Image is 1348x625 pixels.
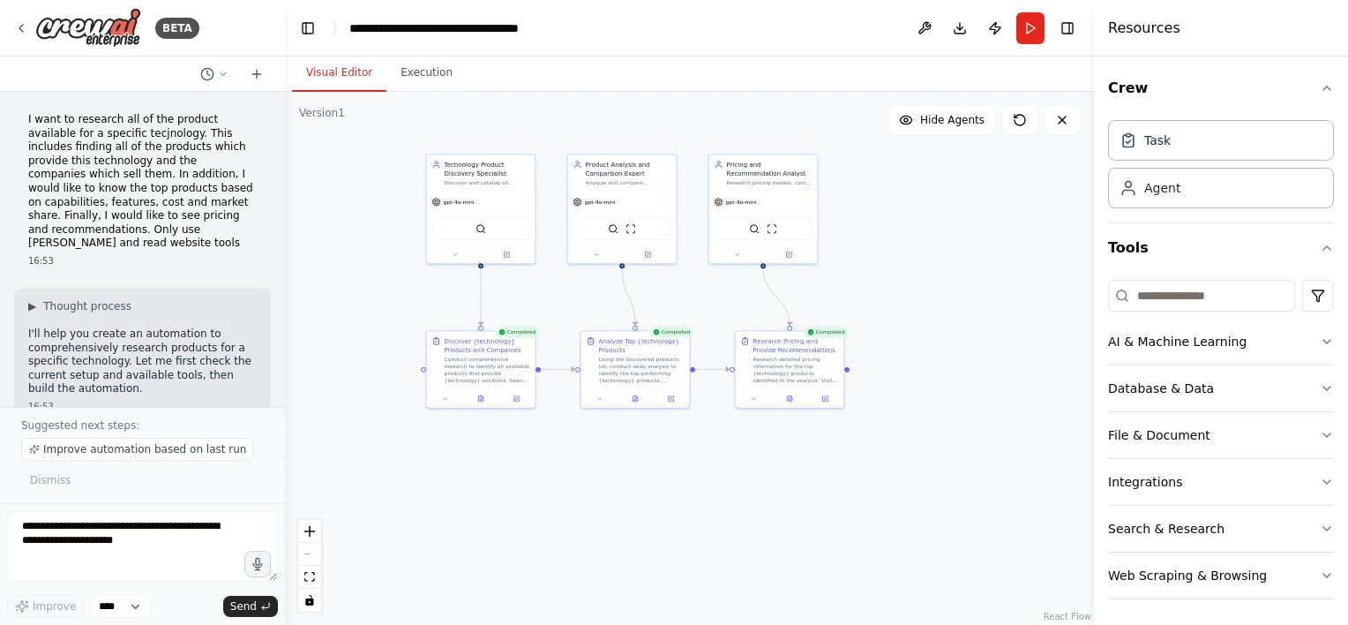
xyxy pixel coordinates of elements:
img: ScrapeWebsiteTool [625,223,636,234]
button: Open in side panel [501,394,531,404]
button: Hide Agents [888,106,995,134]
img: SerperDevTool [608,223,618,234]
button: Integrations [1108,459,1334,505]
p: I'll help you create an automation to comprehensively research products for a specific technology... [28,328,257,396]
div: Technology Product Discovery Specialist [445,160,530,177]
g: Edge from 3821163f-d1b9-4637-b760-1e0c90404740 to 9bc6fee2-eba6-4611-80e2-a8a3c3b1540a [541,365,575,373]
div: Product Analysis and Comparison ExpertAnalyze and compare {technology} products based on their ca... [567,154,678,264]
span: Send [230,599,257,614]
button: zoom in [298,520,321,543]
div: Discover and catalog all available products that provide {technology} solutions, identifying the ... [445,179,530,186]
div: CompletedAnalyze Top {technology} ProductsUsing the discovered products list, conduct deep analys... [580,330,691,409]
div: Technology Product Discovery SpecialistDiscover and catalog all available products that provide {... [426,154,536,264]
button: Open in side panel [764,249,814,260]
nav: breadcrumb [349,19,519,37]
div: React Flow controls [298,520,321,612]
button: Dismiss [21,468,79,493]
img: SerperDevTool [476,223,486,234]
div: Version 1 [299,106,345,120]
span: gpt-4o-mini [444,199,475,206]
span: Improve automation based on last run [43,442,246,456]
g: Edge from f976e12d-eb86-4e84-a5c0-3429c0467b56 to 3821163f-d1b9-4637-b760-1e0c90404740 [476,268,485,326]
button: Search & Research [1108,506,1334,552]
div: CompletedResearch Pricing and Provide RecommendationsResearch detailed pricing information for th... [735,330,845,409]
button: Open in side panel [810,394,840,404]
div: Analyze Top {technology} Products [599,336,685,354]
button: Web Scraping & Browsing [1108,553,1334,599]
button: Improve automation based on last run [21,438,254,461]
span: Dismiss [30,473,71,487]
div: Discover {technology} Products and Companies [445,336,530,354]
span: Hide Agents [920,113,985,127]
div: CompletedDiscover {technology} Products and CompaniesConduct comprehensive research to identify a... [426,330,536,409]
div: 16:53 [28,254,257,267]
button: AI & Machine Learning [1108,319,1334,365]
span: ▶ [28,299,36,313]
button: Improve [7,595,84,618]
button: fit view [298,566,321,589]
p: Suggested next steps: [21,418,264,433]
button: ▶Thought process [28,299,131,313]
button: Tools [1108,223,1334,273]
div: Research Pricing and Provide Recommendations [753,336,839,354]
div: Agent [1144,179,1180,197]
span: Thought process [43,299,131,313]
div: Crew [1108,113,1334,222]
button: Crew [1108,64,1334,113]
div: Completed [649,327,694,337]
g: Edge from 56bb6262-3571-4b47-8f2e-48da46e36e58 to 9016fdc7-d1c1-4e16-a3ef-b2fef669b3e6 [759,268,794,326]
button: Click to speak your automation idea [244,551,271,577]
button: Open in side panel [482,249,532,260]
div: Tools [1108,273,1334,614]
button: Hide right sidebar [1055,16,1080,41]
button: Open in side panel [655,394,685,404]
div: Conduct comprehensive research to identify all available products that provide {technology} solut... [445,356,530,384]
div: Product Analysis and Comparison Expert [586,160,671,177]
div: Completed [804,327,849,337]
h4: Resources [1108,18,1180,39]
button: View output [462,394,499,404]
div: Research pricing models, costs, and value propositions for {technology} products, then provide st... [727,179,813,186]
a: React Flow attribution [1044,612,1091,621]
span: Improve [33,599,76,614]
button: File & Document [1108,412,1334,458]
img: Logo [35,8,141,48]
div: Task [1144,132,1171,149]
button: Start a new chat [243,64,271,85]
div: BETA [155,18,199,39]
div: Completed [495,327,540,337]
button: Database & Data [1108,365,1334,411]
p: I want to research all of the product available for a specific tecjnology. This includes finding ... [28,113,257,251]
img: ScrapeWebsiteTool [767,223,777,234]
button: Hide left sidebar [296,16,320,41]
button: View output [617,394,654,404]
g: Edge from 48a95aa8-c2bb-48e1-afe7-780df500170b to 9bc6fee2-eba6-4611-80e2-a8a3c3b1540a [618,268,640,326]
button: Open in side panel [623,249,673,260]
button: Send [223,596,278,617]
div: 16:53 [28,400,257,413]
div: Pricing and Recommendation Analyst [727,160,813,177]
div: Research detailed pricing information for the top {technology} products identified in the analysi... [753,356,839,384]
button: Visual Editor [292,55,386,92]
g: Edge from 9bc6fee2-eba6-4611-80e2-a8a3c3b1540a to 9016fdc7-d1c1-4e16-a3ef-b2fef669b3e6 [695,365,730,373]
button: Execution [386,55,467,92]
div: Pricing and Recommendation AnalystResearch pricing models, costs, and value propositions for {tec... [708,154,819,264]
div: Using the discovered products list, conduct deep analysis to identify the top-performing {technol... [599,356,685,384]
button: Switch to previous chat [193,64,236,85]
span: gpt-4o-mini [585,199,616,206]
div: Analyze and compare {technology} products based on their capabilities, features, market share, an... [586,179,671,186]
span: gpt-4o-mini [726,199,757,206]
button: toggle interactivity [298,589,321,612]
img: SerperDevTool [749,223,760,234]
button: View output [771,394,808,404]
